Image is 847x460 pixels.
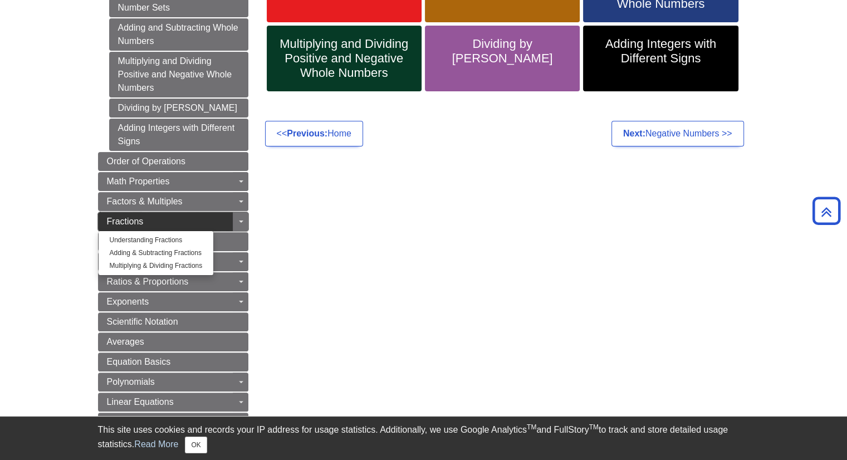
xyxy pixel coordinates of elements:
a: Adding Integers with Different Signs [109,119,248,151]
a: Next:Negative Numbers >> [611,121,744,146]
span: Math Properties [107,177,170,186]
a: Dividing by [PERSON_NAME] [109,99,248,118]
button: Close [185,437,207,453]
a: Math Properties [98,172,248,191]
span: Polynomials [107,377,155,386]
a: Ratios & Proportions [98,272,248,291]
a: Back to Top [809,203,844,218]
a: Equation Basics [98,353,248,371]
div: This site uses cookies and records your IP address for usage statistics. Additionally, we use Goo... [98,423,750,453]
a: Adding and Subtracting Whole Numbers [109,18,248,51]
span: Order of Operations [107,156,185,166]
strong: Previous: [287,129,327,138]
a: Exponents [98,292,248,311]
a: Multiplying and Dividing Positive and Negative Whole Numbers [267,26,422,91]
a: Scientific Notation [98,312,248,331]
sup: TM [527,423,536,431]
a: Linear Equations [98,393,248,412]
sup: TM [589,423,599,431]
a: Dividing by [PERSON_NAME] [425,26,580,91]
span: Adding Integers with Different Signs [591,37,730,66]
span: Averages [107,337,144,346]
span: Factors & Multiples [107,197,183,206]
a: Averages [98,332,248,351]
a: Factors & Multiples [98,192,248,211]
a: Read More [134,439,178,449]
span: Equation Basics [107,357,171,366]
span: Linear Equations [107,397,174,407]
span: Scientific Notation [107,317,178,326]
a: Adding & Subtracting Fractions [99,247,214,260]
a: <<Previous:Home [265,121,363,146]
a: Multiplying and Dividing Positive and Negative Whole Numbers [109,52,248,97]
a: Understanding Fractions [99,234,214,247]
a: Absolute Value [98,413,248,432]
a: Fractions [98,212,248,231]
a: Multiplying & Dividing Fractions [99,260,214,272]
a: Adding Integers with Different Signs [583,26,738,91]
span: Fractions [107,217,144,226]
span: Dividing by [PERSON_NAME] [433,37,571,66]
a: Order of Operations [98,152,248,171]
span: Multiplying and Dividing Positive and Negative Whole Numbers [275,37,413,80]
a: Polynomials [98,373,248,392]
span: Ratios & Proportions [107,277,189,286]
strong: Next: [623,129,645,138]
span: Exponents [107,297,149,306]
